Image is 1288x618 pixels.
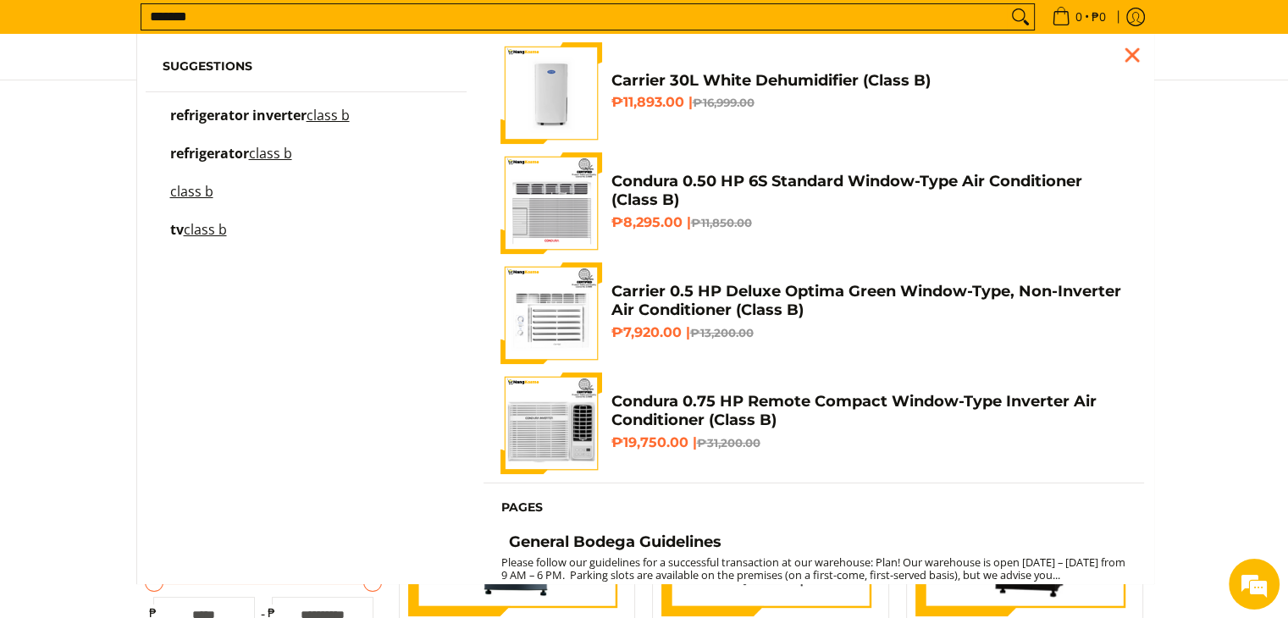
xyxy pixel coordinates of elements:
[163,223,451,253] a: tv class b
[163,109,451,139] a: refrigerator inverter class b
[170,147,292,177] p: refrigerator class b
[500,42,1127,144] a: carrier-30-liter-dehumidier-premium-full-view-mang-kosme Carrier 30L White Dehumidifier (Class B)...
[163,185,451,215] a: class b
[1047,8,1111,26] span: •
[184,220,227,239] mark: class b
[1007,4,1034,30] button: Search
[500,555,1125,582] small: Please follow our guidelines for a successful transaction at our warehouse: Plan! Our warehouse i...
[611,434,1127,451] h6: ₱19,750.00 |
[500,152,1127,254] a: condura-wrac-6s-premium-mang-kosme Condura 0.50 HP 6S Standard Window-Type Air Conditioner (Class...
[692,96,754,109] del: ₱16,999.00
[500,500,1127,516] h6: Pages
[307,106,350,124] mark: class b
[163,147,451,177] a: refrigerator class b
[170,144,249,163] span: refrigerator
[689,326,753,339] del: ₱13,200.00
[500,372,602,474] img: Condura 0.75 HP Remote Compact Window-Type Inverter Air Conditioner (Class B)
[170,220,184,239] span: tv
[170,109,350,139] p: refrigerator inverter class b
[611,214,1127,231] h6: ₱8,295.00 |
[170,182,213,201] mark: class b
[170,185,213,215] p: class b
[170,106,307,124] span: refrigerator inverter
[249,144,292,163] mark: class b
[500,262,1127,364] a: Carrier 0.5 HP Deluxe Optima Green Window-Type, Non-Inverter Air Conditioner (Class B) Carrier 0....
[500,372,1127,474] a: Condura 0.75 HP Remote Compact Window-Type Inverter Air Conditioner (Class B) Condura 0.75 HP Rem...
[611,392,1127,430] h4: Condura 0.75 HP Remote Compact Window-Type Inverter Air Conditioner (Class B)
[611,172,1127,210] h4: Condura 0.50 HP 6S Standard Window-Type Air Conditioner (Class B)
[170,223,227,253] p: tv class b
[611,282,1127,320] h4: Carrier 0.5 HP Deluxe Optima Green Window-Type, Non-Inverter Air Conditioner (Class B)
[1073,11,1085,23] span: 0
[690,216,751,229] del: ₱11,850.00
[508,532,721,552] h4: General Bodega Guidelines
[696,436,760,450] del: ₱31,200.00
[611,324,1127,341] h6: ₱7,920.00 |
[500,42,602,144] img: carrier-30-liter-dehumidier-premium-full-view-mang-kosme
[88,95,285,117] div: Chat with us now
[163,59,451,74] h6: Suggestions
[611,71,1127,91] h4: Carrier 30L White Dehumidifier (Class B)
[500,262,602,364] img: Carrier 0.5 HP Deluxe Optima Green Window-Type, Non-Inverter Air Conditioner (Class B)
[278,8,318,49] div: Minimize live chat window
[1089,11,1108,23] span: ₱0
[98,196,234,367] span: We're online!
[500,532,1127,556] a: General Bodega Guidelines
[1119,42,1145,68] div: Close pop up
[611,94,1127,111] h6: ₱11,893.00 |
[500,152,602,254] img: condura-wrac-6s-premium-mang-kosme
[8,427,323,486] textarea: Type your message and hit 'Enter'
